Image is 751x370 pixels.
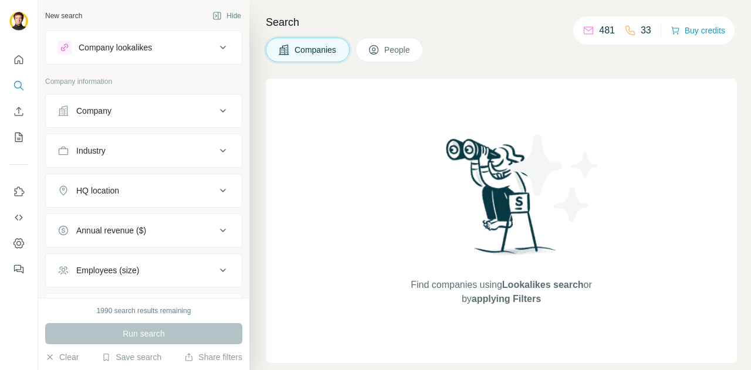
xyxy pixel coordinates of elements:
div: Industry [76,145,106,157]
button: Buy credits [671,22,725,39]
span: Lookalikes search [502,280,584,290]
button: HQ location [46,176,242,205]
button: Use Surfe API [9,207,28,228]
div: 1990 search results remaining [97,305,191,316]
img: Surfe Illustration - Woman searching with binoculars [441,135,563,266]
img: Surfe Illustration - Stars [502,125,607,231]
div: Employees (size) [76,264,139,276]
span: Find companies using or by [407,278,595,306]
button: Dashboard [9,233,28,254]
button: Quick start [9,49,28,70]
button: Industry [46,137,242,165]
img: Avatar [9,12,28,30]
button: Company [46,97,242,125]
button: Company lookalikes [46,33,242,62]
button: Share filters [184,351,242,363]
div: HQ location [76,185,119,196]
button: Use Surfe on LinkedIn [9,181,28,202]
p: Company information [45,76,242,87]
button: Feedback [9,259,28,280]
button: My lists [9,127,28,148]
button: Enrich CSV [9,101,28,122]
button: Save search [102,351,161,363]
button: Hide [204,7,249,25]
button: Technologies [46,296,242,324]
div: Company [76,105,111,117]
span: People [384,44,411,56]
span: applying Filters [472,294,541,304]
h4: Search [266,14,737,30]
p: 33 [641,23,651,38]
button: Employees (size) [46,256,242,284]
button: Annual revenue ($) [46,216,242,245]
div: New search [45,11,82,21]
button: Clear [45,351,79,363]
div: Company lookalikes [79,42,152,53]
span: Companies [295,44,337,56]
button: Search [9,75,28,96]
div: Annual revenue ($) [76,225,146,236]
p: 481 [599,23,615,38]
